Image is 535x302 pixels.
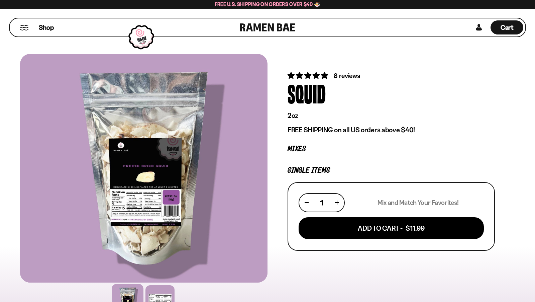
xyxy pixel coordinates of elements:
span: Free U.S. Shipping on Orders over $40 🍜 [215,1,321,7]
div: Cart [491,18,523,36]
a: Shop [39,20,54,34]
p: Mixes [288,146,495,152]
span: 8 reviews [334,72,360,80]
p: FREE SHIPPING on all US orders above $40! [288,126,495,134]
p: Mix and Match Your Favorites! [378,199,459,207]
p: Single Items [288,167,495,174]
span: Shop [39,23,54,32]
button: Add To Cart - $11.99 [299,217,484,239]
div: Squid [288,80,326,105]
p: 2oz [288,111,495,120]
span: Cart [501,23,514,31]
button: Mobile Menu Trigger [20,25,29,30]
span: 4.75 stars [288,71,329,80]
span: 1 [320,199,323,207]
